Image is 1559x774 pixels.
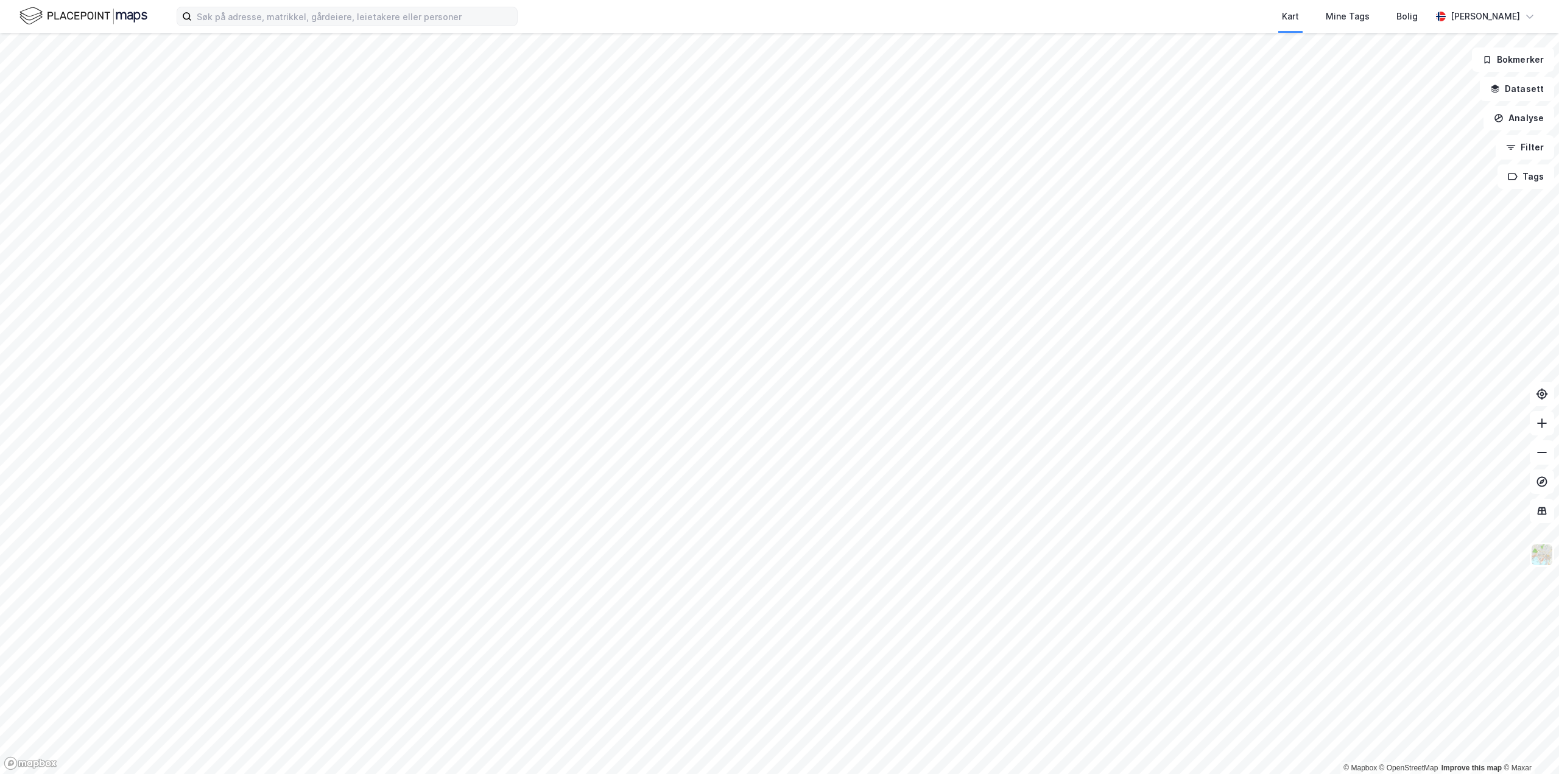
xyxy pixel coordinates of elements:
button: Analyse [1483,106,1554,130]
button: Bokmerker [1472,47,1554,72]
button: Datasett [1480,77,1554,101]
button: Filter [1496,135,1554,160]
a: Mapbox [1343,764,1377,772]
div: Bolig [1396,9,1418,24]
div: [PERSON_NAME] [1451,9,1520,24]
iframe: Chat Widget [1498,716,1559,774]
a: Improve this map [1441,764,1502,772]
div: Mine Tags [1326,9,1370,24]
div: Kontrollprogram for chat [1498,716,1559,774]
a: OpenStreetMap [1379,764,1438,772]
button: Tags [1497,164,1554,189]
img: logo.f888ab2527a4732fd821a326f86c7f29.svg [19,5,147,27]
a: Mapbox homepage [4,756,57,770]
input: Søk på adresse, matrikkel, gårdeiere, leietakere eller personer [192,7,517,26]
img: Z [1530,543,1554,566]
div: Kart [1282,9,1299,24]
